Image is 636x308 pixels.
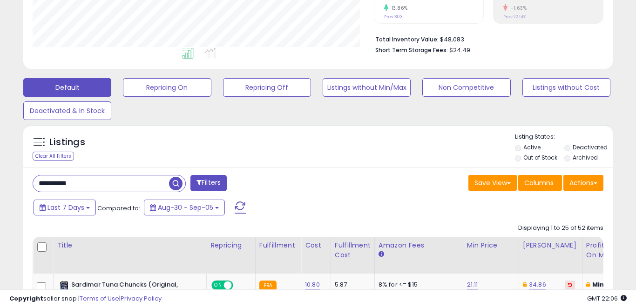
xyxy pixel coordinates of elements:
[57,241,203,250] div: Title
[375,33,596,44] li: $48,083
[9,294,43,303] strong: Copyright
[375,46,448,54] b: Short Term Storage Fees:
[523,143,541,151] label: Active
[49,136,85,149] h5: Listings
[144,200,225,215] button: Aug-30 - Sep-05
[518,175,562,191] button: Columns
[507,5,527,12] small: -1.63%
[388,5,408,12] small: 13.86%
[375,35,439,43] b: Total Inventory Value:
[449,46,470,54] span: $24.49
[121,294,162,303] a: Privacy Policy
[503,14,526,20] small: Prev: 22.14%
[34,200,96,215] button: Last 7 Days
[9,295,162,303] div: seller snap | |
[33,152,74,161] div: Clear All Filters
[522,78,610,97] button: Listings without Cost
[515,133,613,141] p: Listing States:
[335,241,371,260] div: Fulfillment Cost
[259,241,297,250] div: Fulfillment
[468,175,517,191] button: Save View
[97,204,140,213] span: Compared to:
[384,14,403,20] small: Prev: 303
[573,143,608,151] label: Deactivated
[523,154,557,161] label: Out of Stock
[123,78,211,97] button: Repricing On
[47,203,84,212] span: Last 7 Days
[323,78,411,97] button: Listings without Min/Max
[305,241,327,250] div: Cost
[467,241,515,250] div: Min Price
[524,178,554,187] span: Columns
[587,294,627,303] span: 2025-09-13 22:06 GMT
[573,154,598,161] label: Archived
[80,294,119,303] a: Terms of Use
[190,175,227,191] button: Filters
[563,175,603,191] button: Actions
[592,280,606,289] b: Min:
[158,203,213,212] span: Aug-30 - Sep-05
[210,241,251,250] div: Repricing
[379,250,384,259] small: Amazon Fees.
[467,280,478,289] a: 21.11
[523,241,578,250] div: [PERSON_NAME]
[305,280,320,289] a: 10.80
[379,241,459,250] div: Amazon Fees
[23,78,111,97] button: Default
[223,78,311,97] button: Repricing Off
[422,78,510,97] button: Non Competitive
[518,224,603,233] div: Displaying 1 to 25 of 52 items
[23,101,111,120] button: Deactivated & In Stock
[529,280,546,289] a: 34.86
